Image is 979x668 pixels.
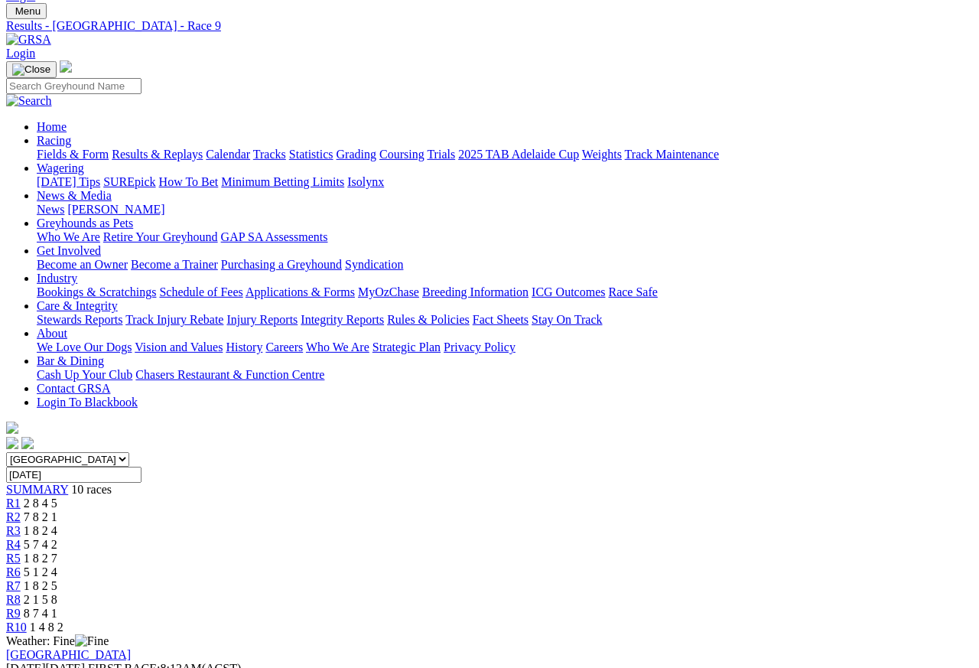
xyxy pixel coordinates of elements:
[6,437,18,449] img: facebook.svg
[60,60,72,73] img: logo-grsa-white.png
[37,175,973,189] div: Wagering
[226,341,262,354] a: History
[159,285,242,298] a: Schedule of Fees
[37,217,133,230] a: Greyhounds as Pets
[358,285,419,298] a: MyOzChase
[37,299,118,312] a: Care & Integrity
[387,313,470,326] a: Rules & Policies
[24,524,57,537] span: 1 8 2 4
[582,148,622,161] a: Weights
[37,272,77,285] a: Industry
[6,483,68,496] a: SUMMARY
[206,148,250,161] a: Calendar
[24,552,57,565] span: 1 8 2 7
[125,313,223,326] a: Track Injury Rebate
[6,61,57,78] button: Toggle navigation
[37,244,101,257] a: Get Involved
[37,258,128,271] a: Become an Owner
[6,579,21,592] a: R7
[427,148,455,161] a: Trials
[6,607,21,620] span: R9
[608,285,657,298] a: Race Safe
[131,258,218,271] a: Become a Trainer
[37,313,973,327] div: Care & Integrity
[532,285,605,298] a: ICG Outcomes
[37,341,973,354] div: About
[37,161,84,174] a: Wagering
[6,422,18,434] img: logo-grsa-white.png
[221,258,342,271] a: Purchasing a Greyhound
[6,565,21,578] a: R6
[221,230,328,243] a: GAP SA Assessments
[226,313,298,326] a: Injury Reports
[221,175,344,188] a: Minimum Betting Limits
[135,341,223,354] a: Vision and Values
[24,565,57,578] span: 5 1 2 4
[6,538,21,551] a: R4
[37,148,973,161] div: Racing
[37,285,973,299] div: Industry
[6,19,973,33] a: Results - [GEOGRAPHIC_DATA] - Race 9
[246,285,355,298] a: Applications & Forms
[71,483,112,496] span: 10 races
[37,230,973,244] div: Greyhounds as Pets
[37,175,100,188] a: [DATE] Tips
[37,203,64,216] a: News
[159,175,219,188] a: How To Bet
[444,341,516,354] a: Privacy Policy
[75,634,109,648] img: Fine
[6,524,21,537] a: R3
[6,621,27,634] span: R10
[422,285,529,298] a: Breeding Information
[103,175,155,188] a: SUREpick
[37,258,973,272] div: Get Involved
[37,382,110,395] a: Contact GRSA
[301,313,384,326] a: Integrity Reports
[345,258,403,271] a: Syndication
[6,3,47,19] button: Toggle navigation
[24,579,57,592] span: 1 8 2 5
[372,341,441,354] a: Strategic Plan
[253,148,286,161] a: Tracks
[37,285,156,298] a: Bookings & Scratchings
[37,368,132,381] a: Cash Up Your Club
[458,148,579,161] a: 2025 TAB Adelaide Cup
[15,5,41,17] span: Menu
[265,341,303,354] a: Careers
[30,621,63,634] span: 1 4 8 2
[473,313,529,326] a: Fact Sheets
[6,497,21,510] a: R1
[347,175,384,188] a: Isolynx
[6,510,21,523] span: R2
[37,341,132,354] a: We Love Our Dogs
[37,134,71,147] a: Racing
[21,437,34,449] img: twitter.svg
[6,94,52,108] img: Search
[6,634,109,647] span: Weather: Fine
[12,64,50,76] img: Close
[337,148,376,161] a: Grading
[625,148,719,161] a: Track Maintenance
[6,467,141,483] input: Select date
[37,368,973,382] div: Bar & Dining
[24,510,57,523] span: 7 8 2 1
[532,313,602,326] a: Stay On Track
[103,230,218,243] a: Retire Your Greyhound
[6,47,35,60] a: Login
[6,78,141,94] input: Search
[37,327,67,340] a: About
[6,593,21,606] a: R8
[6,552,21,565] span: R5
[24,593,57,606] span: 2 1 5 8
[37,230,100,243] a: Who We Are
[37,396,138,409] a: Login To Blackbook
[24,538,57,551] span: 5 7 4 2
[24,607,57,620] span: 8 7 4 1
